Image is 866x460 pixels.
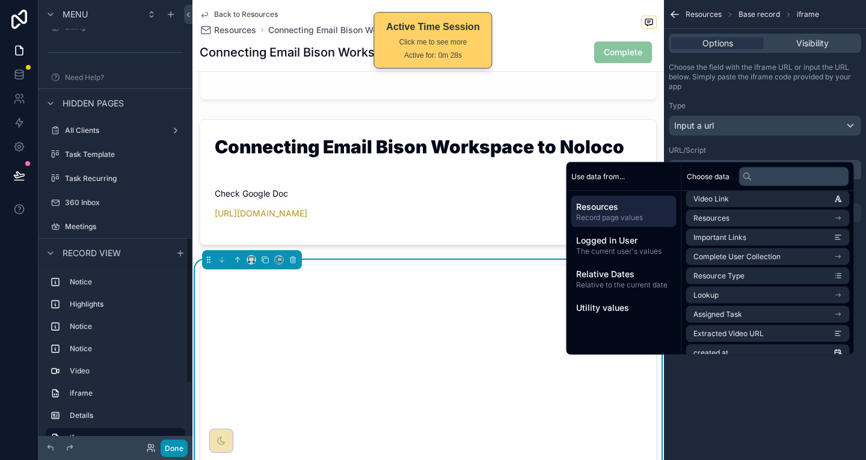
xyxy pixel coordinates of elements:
[576,280,672,290] span: Relative to the current date
[63,8,88,20] span: Menu
[200,24,256,36] a: Resources
[571,171,625,181] span: Use data from...
[576,302,672,314] span: Utility values
[797,10,819,19] span: iframe
[693,194,729,204] span: Video Link
[576,235,672,247] span: Logged in User
[576,201,672,213] span: Resources
[46,68,185,87] a: Need Help?
[576,268,672,280] span: Relative Dates
[65,150,183,159] label: Task Template
[686,10,722,19] span: Resources
[46,169,185,188] a: Task Recurring
[693,233,746,242] span: Important Links
[669,115,861,136] button: Input a url
[674,120,714,132] span: Input a url
[200,44,461,61] h1: Connecting Email Bison Workspace to Noloco
[161,440,188,457] button: Done
[386,37,479,48] div: Click me to see more
[63,247,121,259] span: Record view
[576,213,672,222] span: Record page values
[46,145,185,164] a: Task Template
[70,299,180,309] label: Highlights
[70,388,180,398] label: iframe
[70,277,180,287] label: Notice
[214,10,278,19] span: Back to Resources
[70,411,180,420] label: Details
[702,37,733,49] span: Options
[46,121,185,140] a: All Clients
[65,174,183,183] label: Task Recurring
[567,191,681,316] div: scrollable content
[70,433,176,443] label: iframe
[693,252,781,262] span: Complete User Collection
[65,198,183,207] label: 360 Inbox
[63,97,124,109] span: Hidden pages
[70,322,180,331] label: Notice
[65,222,183,232] label: Meetings
[739,10,780,19] span: Base record
[693,329,764,339] span: Extracted Video URL
[669,146,706,155] label: URL/Script
[693,213,729,223] span: Resources
[65,73,183,82] label: Need Help?
[200,10,278,19] a: Back to Resources
[268,24,451,36] a: Connecting Email Bison Workspace to Noloco
[682,191,854,355] div: scrollable content
[70,366,180,376] label: Video
[386,20,479,34] div: Active Time Session
[70,344,180,354] label: Notice
[576,247,672,256] span: The current user's values
[46,217,185,236] a: Meetings
[38,267,192,436] div: scrollable content
[669,63,861,91] p: Choose the field with the iframe URL or input the URL below. Simply paste the iframe code provide...
[214,24,256,36] span: Resources
[669,160,861,179] div: scrollable content
[669,101,686,111] label: Type
[796,37,829,49] span: Visibility
[693,290,719,300] span: Lookup
[46,193,185,212] a: 360 Inbox
[65,126,166,135] label: All Clients
[386,50,479,61] div: Active for: 0m 28s
[693,271,745,281] span: Resource Type
[687,171,729,181] span: Choose data
[576,314,672,324] span: Values to help with actions
[693,310,742,319] span: Assigned Task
